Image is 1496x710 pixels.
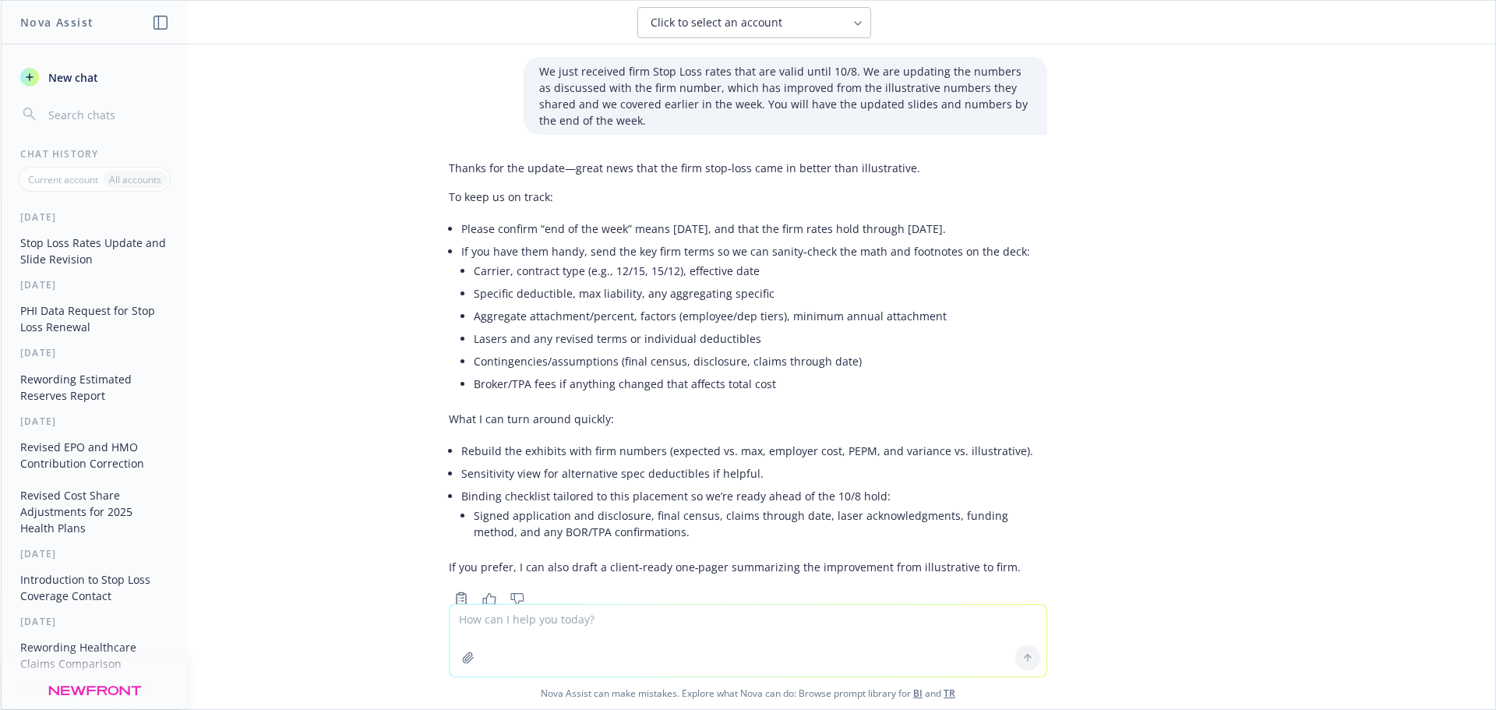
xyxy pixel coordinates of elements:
li: Lasers and any revised terms or individual deductibles [474,327,1047,350]
button: Stop Loss Rates Update and Slide Revision [14,230,175,272]
div: More than a week ago [2,683,188,696]
div: [DATE] [2,615,188,628]
p: To keep us on track: [449,189,1047,205]
li: Carrier, contract type (e.g., 12/15, 15/12), effective date [474,260,1047,282]
button: Rewording Healthcare Claims Comparison [14,634,175,676]
a: TR [944,687,955,700]
a: BI [913,687,923,700]
div: [DATE] [2,210,188,224]
span: Click to select an account [651,15,782,30]
li: Sensitivity view for alternative spec deductibles if helpful. [461,462,1047,485]
li: If you have them handy, send the key firm terms so we can sanity‑check the math and footnotes on ... [461,240,1047,398]
div: [DATE] [2,346,188,359]
li: Broker/TPA fees if anything changed that affects total cost [474,373,1047,395]
div: [DATE] [2,415,188,428]
button: Thumbs down [505,588,530,609]
p: We just received firm Stop Loss rates that are valid until 10/8. We are updating the numbers as d... [539,63,1032,129]
li: Aggregate attachment/percent, factors (employee/dep tiers), minimum annual attachment [474,305,1047,327]
p: All accounts [109,173,161,186]
div: Chat History [2,147,188,161]
div: [DATE] [2,278,188,291]
span: Nova Assist can make mistakes. Explore what Nova can do: Browse prompt library for and [7,677,1489,709]
li: Binding checklist tailored to this placement so we’re ready ahead of the 10/8 hold: [461,485,1047,546]
svg: Copy to clipboard [454,592,468,606]
button: Revised Cost Share Adjustments for 2025 Health Plans [14,482,175,541]
h1: Nova Assist [20,14,93,30]
span: New chat [45,69,98,86]
p: Thanks for the update—great news that the firm stop‑loss came in better than illustrative. [449,160,1047,176]
button: Introduction to Stop Loss Coverage Contact [14,567,175,609]
button: Click to select an account [637,7,871,38]
button: New chat [14,63,175,91]
li: Contingencies/assumptions (final census, disclosure, claims through date) [474,350,1047,373]
p: What I can turn around quickly: [449,411,1047,427]
p: If you prefer, I can also draft a client‑ready one‑pager summarizing the improvement from illustr... [449,559,1047,575]
input: Search chats [45,104,169,125]
li: Please confirm “end of the week” means [DATE], and that the firm rates hold through [DATE]. [461,217,1047,240]
li: Rebuild the exhibits with firm numbers (expected vs. max, employer cost, PEPM, and variance vs. i... [461,440,1047,462]
button: Revised EPO and HMO Contribution Correction [14,434,175,476]
li: Specific deductible, max liability, any aggregating specific [474,282,1047,305]
div: [DATE] [2,547,188,560]
button: PHI Data Request for Stop Loss Renewal [14,298,175,340]
p: Current account [28,173,98,186]
button: Rewording Estimated Reserves Report [14,366,175,408]
li: Signed application and disclosure, final census, claims through date, laser acknowledgments, fund... [474,504,1047,543]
